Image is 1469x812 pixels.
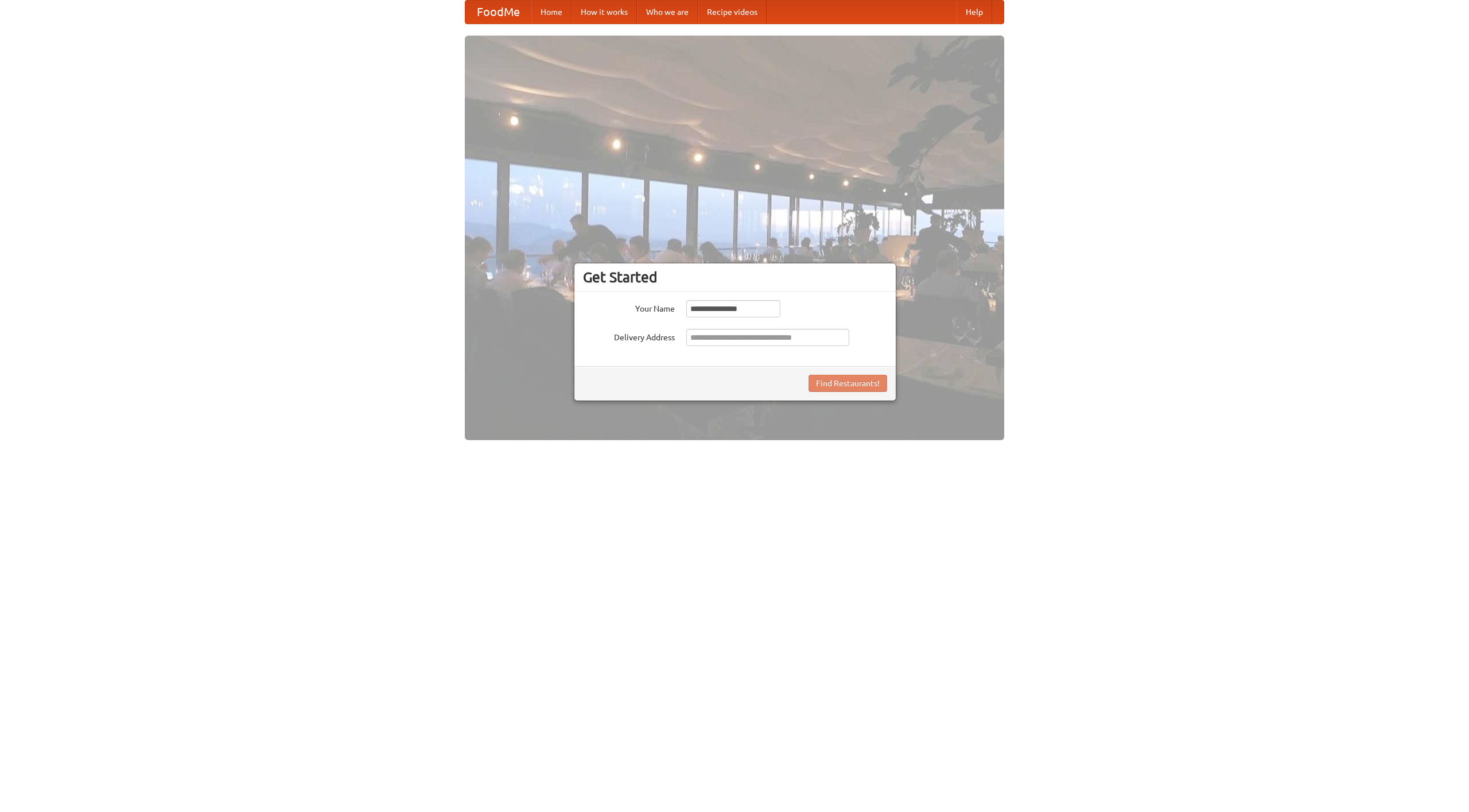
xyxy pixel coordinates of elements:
a: FoodMe [465,1,531,24]
label: Delivery Address [583,329,675,343]
a: Help [957,1,992,24]
a: Who we are [637,1,698,24]
a: Home [531,1,572,24]
label: Your Name [583,300,675,314]
a: How it works [572,1,637,24]
h3: Get Started [583,269,887,286]
button: Find Restaurants! [809,375,887,392]
a: Recipe videos [698,1,767,24]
